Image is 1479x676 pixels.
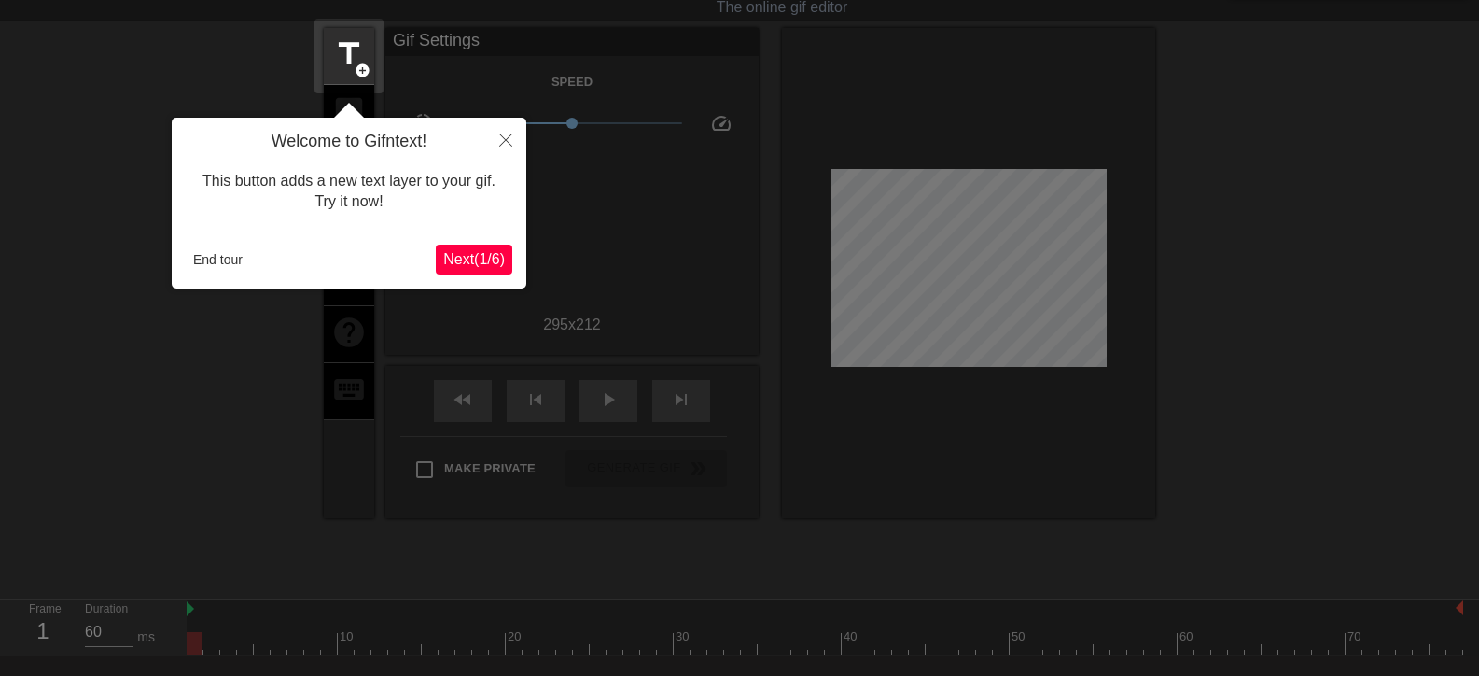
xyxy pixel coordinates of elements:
[186,152,512,232] div: This button adds a new text layer to your gif. Try it now!
[443,251,505,267] span: Next ( 1 / 6 )
[186,246,250,274] button: End tour
[186,132,512,152] h4: Welcome to Gifntext!
[436,245,512,275] button: Next
[485,118,526,161] button: Close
